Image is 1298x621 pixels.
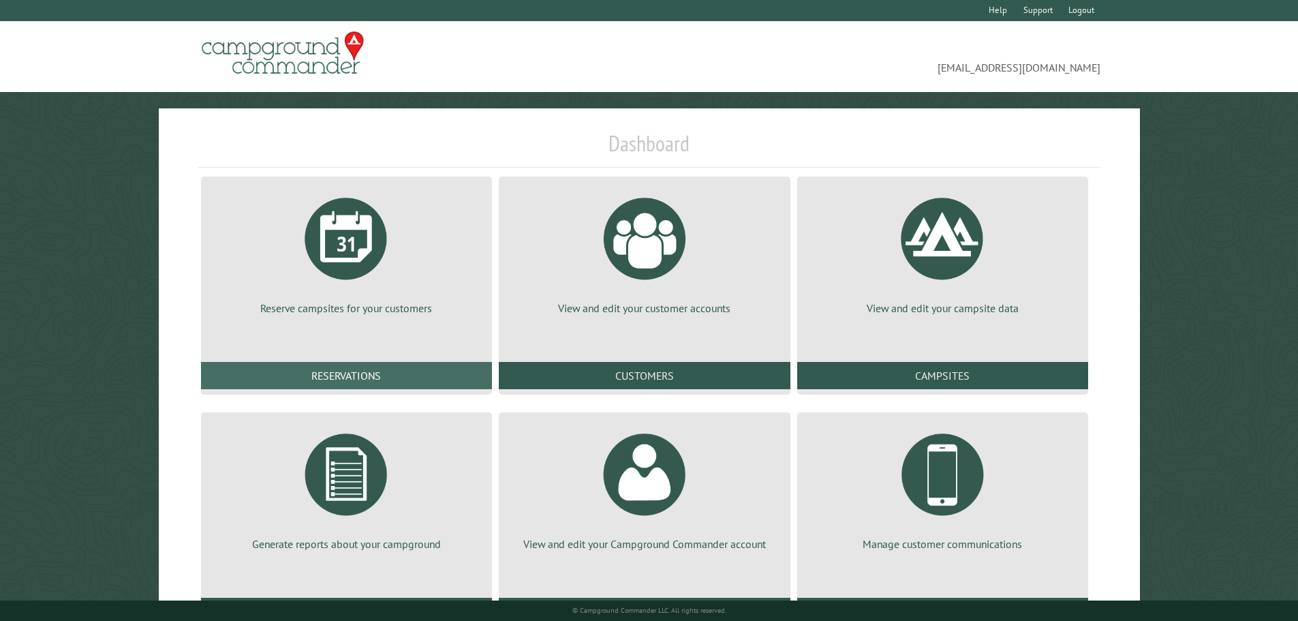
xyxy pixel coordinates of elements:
a: Reserve campsites for your customers [217,187,476,316]
a: Customers [499,362,790,389]
a: View and edit your Campground Commander account [515,423,773,551]
a: Reservations [201,362,492,389]
img: Campground Commander [198,27,368,80]
a: Generate reports about your campground [217,423,476,551]
span: [EMAIL_ADDRESS][DOMAIN_NAME] [649,37,1101,76]
p: Generate reports about your campground [217,536,476,551]
p: View and edit your Campground Commander account [515,536,773,551]
small: © Campground Commander LLC. All rights reserved. [572,606,726,615]
h1: Dashboard [198,130,1101,168]
p: Manage customer communications [814,536,1072,551]
a: Campsites [797,362,1088,389]
p: View and edit your campsite data [814,301,1072,316]
a: View and edit your customer accounts [515,187,773,316]
p: Reserve campsites for your customers [217,301,476,316]
a: Manage customer communications [814,423,1072,551]
a: View and edit your campsite data [814,187,1072,316]
p: View and edit your customer accounts [515,301,773,316]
